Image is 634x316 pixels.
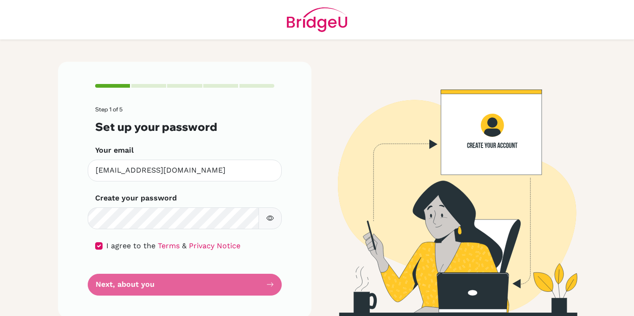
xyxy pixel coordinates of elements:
[95,145,134,156] label: Your email
[95,193,177,204] label: Create your password
[95,120,274,134] h3: Set up your password
[88,160,282,181] input: Insert your email*
[189,241,240,250] a: Privacy Notice
[106,241,155,250] span: I agree to the
[95,106,123,113] span: Step 1 of 5
[182,241,187,250] span: &
[158,241,180,250] a: Terms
